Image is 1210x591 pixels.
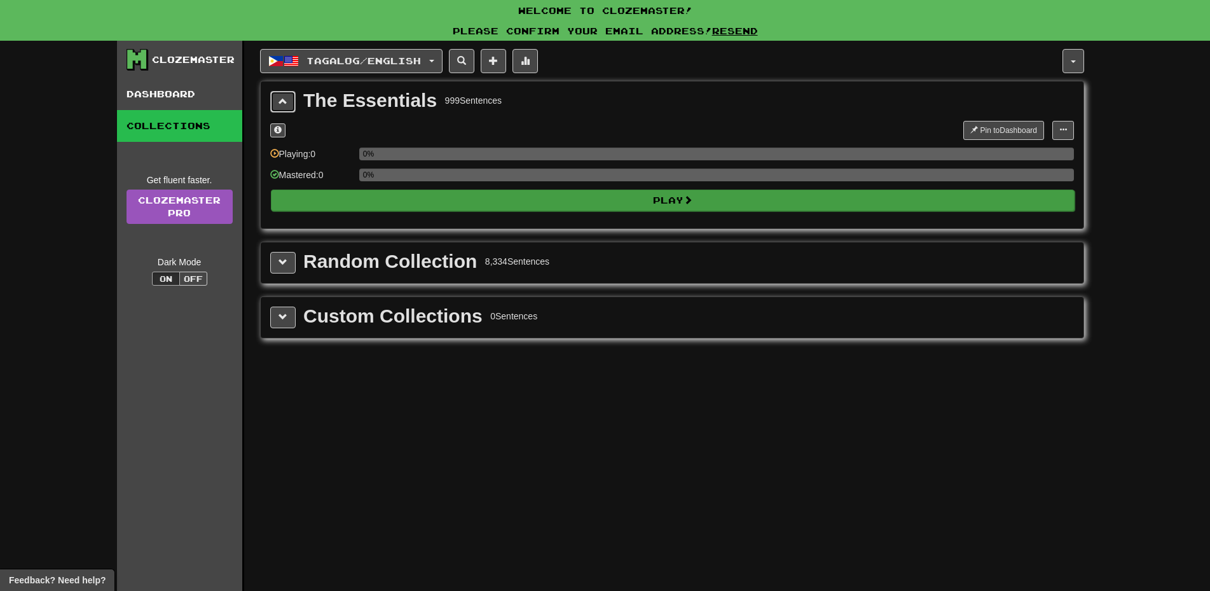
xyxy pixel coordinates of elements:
div: 0 Sentences [490,310,537,323]
div: Playing: 0 [270,148,353,169]
button: More stats [512,49,538,73]
button: On [152,272,180,286]
div: 8,334 Sentences [485,255,549,268]
div: The Essentials [303,91,437,110]
button: Off [179,272,207,286]
a: Dashboard [117,78,242,110]
div: Dark Mode [127,256,233,268]
button: Pin toDashboard [963,121,1044,140]
a: ClozemasterPro [127,190,233,224]
button: Search sentences [449,49,474,73]
button: Play [271,190,1075,211]
div: Random Collection [303,252,477,271]
div: Mastered: 0 [270,169,353,190]
button: Tagalog/English [260,49,443,73]
div: Get fluent faster. [127,174,233,186]
div: 999 Sentences [445,94,502,107]
button: Add sentence to collection [481,49,506,73]
span: Open feedback widget [9,574,106,587]
span: Tagalog / English [306,55,421,66]
a: Collections [117,110,242,142]
div: Custom Collections [303,307,483,326]
a: Resend [712,25,758,36]
div: Clozemaster [152,53,235,66]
